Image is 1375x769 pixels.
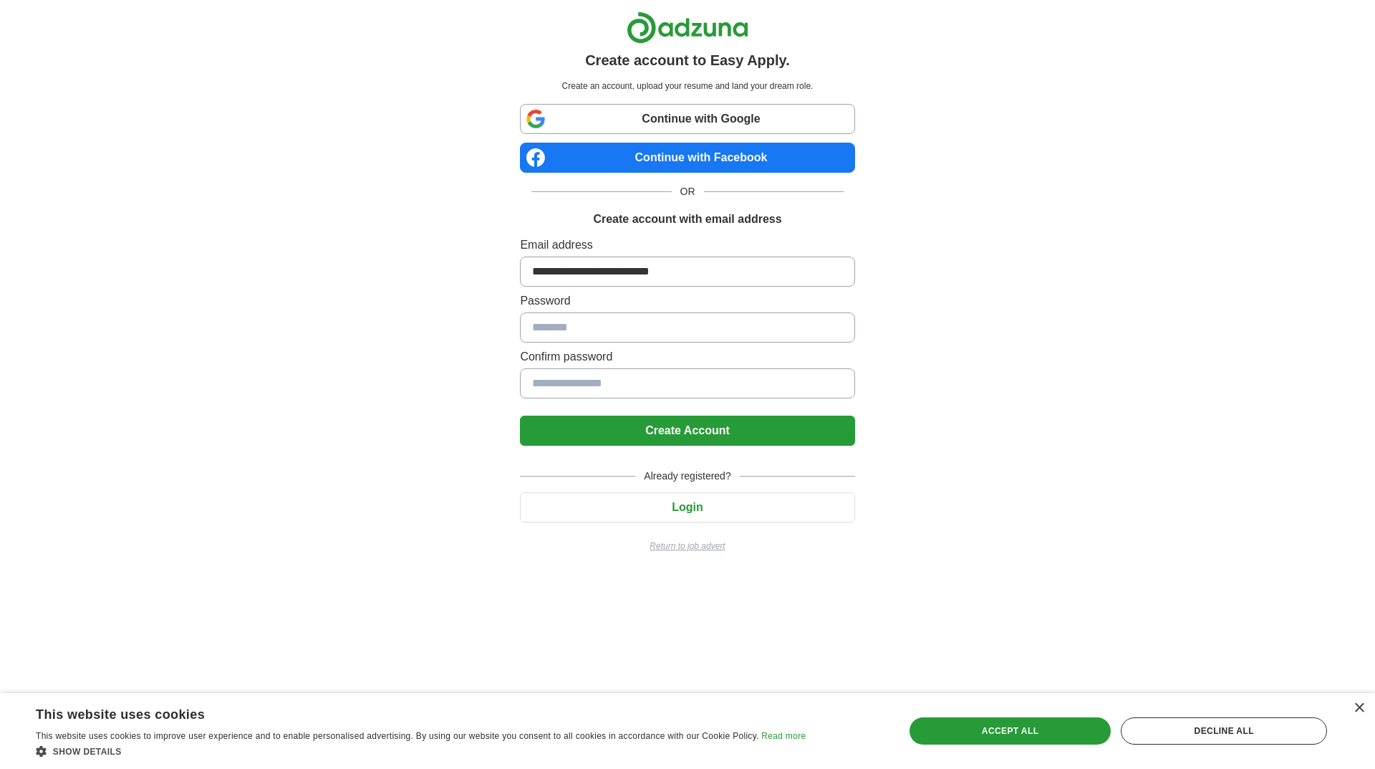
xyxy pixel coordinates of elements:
a: Continue with Google [520,104,854,134]
button: Login [520,492,854,522]
a: Read more, opens a new window [761,731,806,741]
h1: Create account with email address [593,211,781,228]
a: Login [520,501,854,513]
div: Decline all [1121,717,1327,745]
a: Continue with Facebook [520,143,854,173]
div: Close [1354,703,1364,714]
label: Password [520,292,854,310]
span: Already registered? [635,469,739,484]
img: Adzuna logo [627,11,748,44]
label: Email address [520,237,854,254]
a: Return to job advert [520,540,854,553]
div: This website uses cookies [36,702,770,723]
span: OR [672,184,704,199]
span: This website uses cookies to improve user experience and to enable personalised advertising. By u... [36,731,759,741]
label: Confirm password [520,348,854,366]
span: Show details [53,747,122,757]
div: Show details [36,744,806,758]
p: Create an account, upload your resume and land your dream role. [523,80,851,92]
div: Accept all [910,717,1111,745]
h1: Create account to Easy Apply. [585,49,790,71]
button: Create Account [520,416,854,446]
